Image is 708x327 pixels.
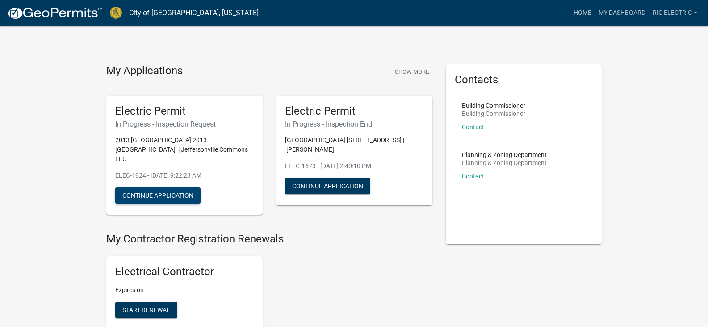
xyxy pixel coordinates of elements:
[285,161,423,171] p: ELEC-1673 - [DATE] 2:40:10 PM
[649,4,701,21] a: RIC Electric
[115,136,254,164] p: 2013 [GEOGRAPHIC_DATA] 2013 [GEOGRAPHIC_DATA] | Jeffersonville Commons LLC
[122,306,170,314] span: Start Renewal
[462,110,525,117] p: Building Commissioner
[285,178,370,194] button: Continue Application
[462,152,547,158] p: Planning & Zoning Department
[106,64,183,78] h4: My Applications
[110,7,122,19] img: City of Jeffersonville, Indiana
[462,173,484,180] a: Contact
[115,187,201,204] button: Continue Application
[115,105,254,118] h5: Electric Permit
[285,120,423,128] h6: In Progress - Inspection End
[285,105,423,118] h5: Electric Permit
[462,102,525,109] p: Building Commissioner
[391,64,432,79] button: Show More
[570,4,595,21] a: Home
[462,160,547,166] p: Planning & Zoning Department
[115,265,254,278] h5: Electrical Contractor
[106,233,432,246] h4: My Contractor Registration Renewals
[115,285,254,295] p: Expires on
[462,123,484,131] a: Contact
[129,5,259,21] a: City of [GEOGRAPHIC_DATA], [US_STATE]
[115,302,177,318] button: Start Renewal
[115,171,254,180] p: ELEC-1924 - [DATE] 9:22:23 AM
[285,136,423,154] p: [GEOGRAPHIC_DATA] [STREET_ADDRESS] | [PERSON_NAME]
[595,4,649,21] a: My Dashboard
[115,120,254,128] h6: In Progress - Inspection Request
[455,73,593,86] h5: Contacts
